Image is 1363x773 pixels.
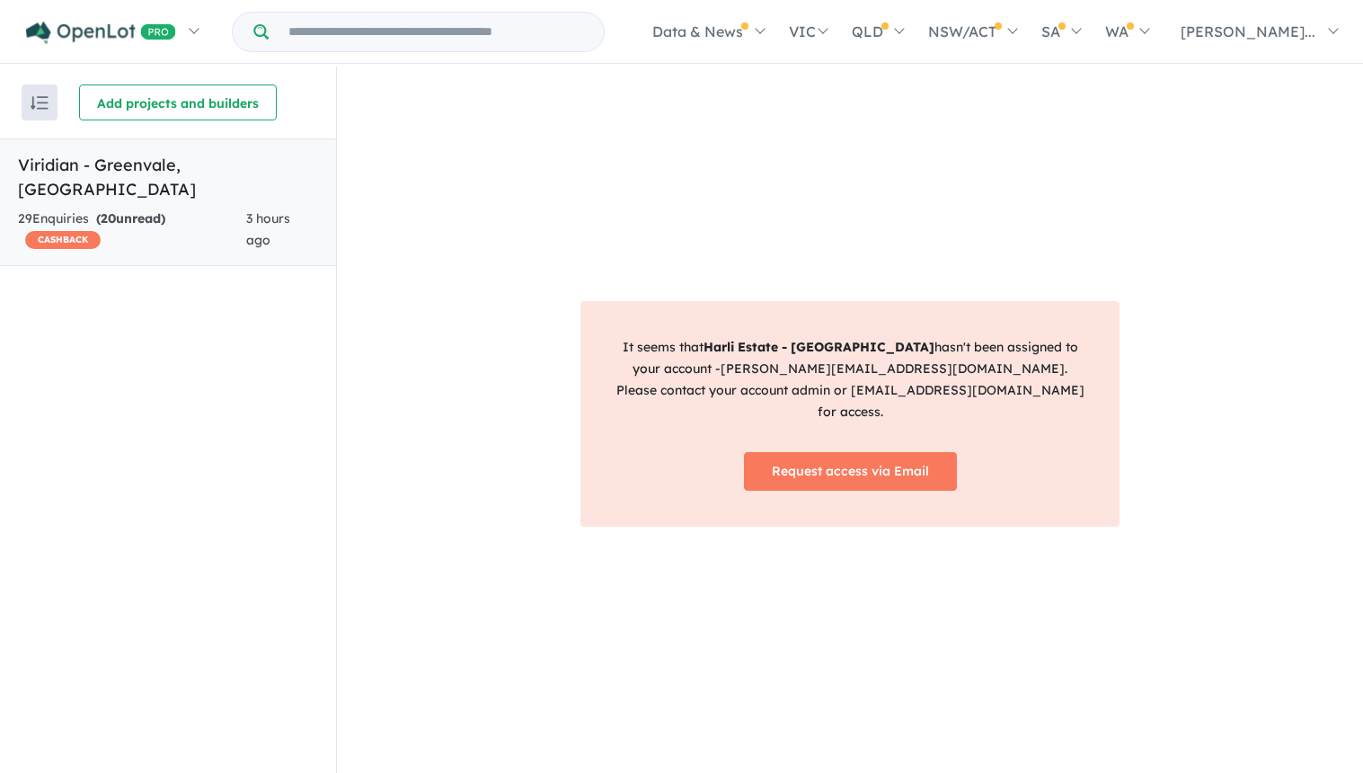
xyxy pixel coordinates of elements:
span: [PERSON_NAME]... [1181,22,1315,40]
strong: ( unread) [96,210,165,227]
input: Try estate name, suburb, builder or developer [272,13,600,51]
div: 29 Enquir ies [18,209,246,252]
strong: Harli Estate - [GEOGRAPHIC_DATA] [704,339,934,355]
span: 20 [101,210,116,227]
span: 3 hours ago [246,210,290,248]
a: Request access via Email [744,452,957,491]
span: CASHBACK [25,231,101,249]
img: sort.svg [31,96,49,110]
img: Openlot PRO Logo White [26,22,176,44]
p: It seems that hasn't been assigned to your account - [PERSON_NAME][EMAIL_ADDRESS][DOMAIN_NAME] . ... [611,337,1089,422]
h5: Viridian - Greenvale , [GEOGRAPHIC_DATA] [18,153,318,201]
button: Add projects and builders [79,84,277,120]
